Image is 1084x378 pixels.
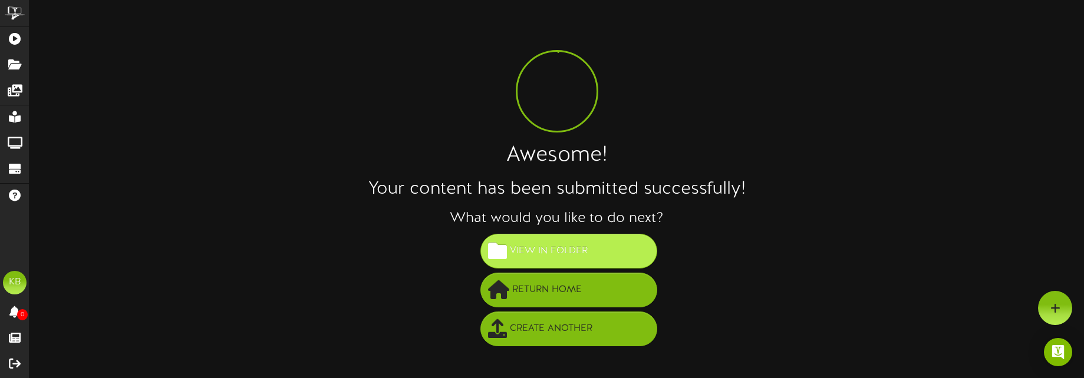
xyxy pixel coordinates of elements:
h1: Awesome! [29,144,1084,168]
span: 0 [17,309,28,320]
span: Return Home [509,280,585,300]
button: Return Home [480,273,657,307]
div: KB [3,271,27,294]
button: View in Folder [480,234,657,268]
div: Open Intercom Messenger [1044,338,1072,366]
h2: Your content has been submitted successfully! [29,180,1084,199]
span: Create Another [507,319,595,339]
button: Create Another [480,311,657,346]
span: View in Folder [507,241,591,261]
h3: What would you like to do next? [29,211,1084,226]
